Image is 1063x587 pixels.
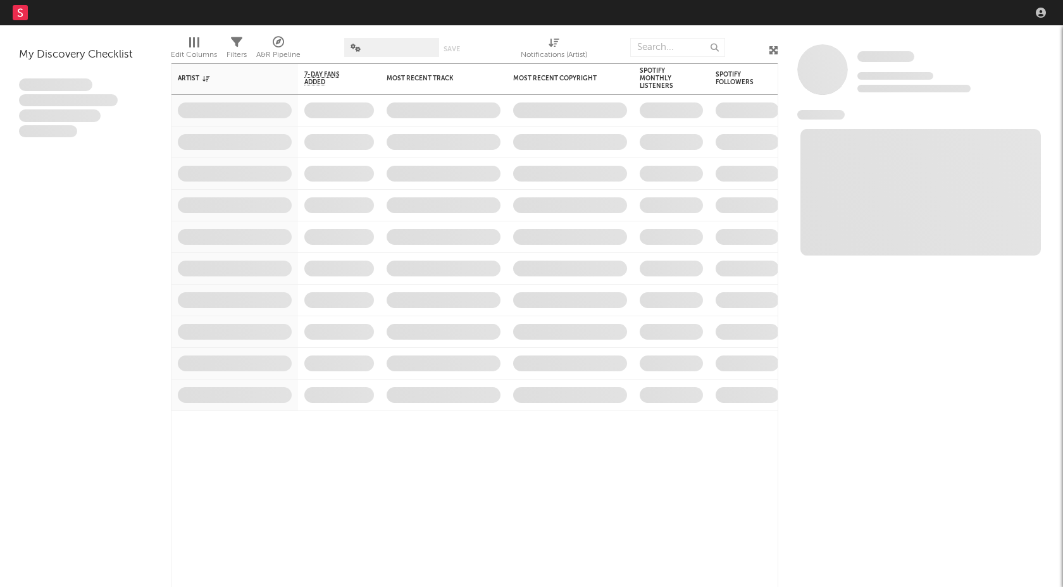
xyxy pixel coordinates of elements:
div: Notifications (Artist) [521,32,587,68]
span: Integer aliquet in purus et [19,94,118,107]
div: Notifications (Artist) [521,47,587,63]
div: Filters [227,47,247,63]
span: News Feed [797,110,845,120]
div: Spotify Followers [716,71,760,86]
span: Lorem ipsum dolor [19,78,92,91]
a: Some Artist [857,51,914,63]
span: 0 fans last week [857,85,971,92]
div: Edit Columns [171,47,217,63]
div: A&R Pipeline [256,32,301,68]
div: Spotify Monthly Listeners [640,67,684,90]
div: Most Recent Track [387,75,482,82]
button: Save [444,46,460,53]
div: Artist [178,75,273,82]
div: My Discovery Checklist [19,47,152,63]
span: Tracking Since: [DATE] [857,72,933,80]
span: Aliquam viverra [19,125,77,138]
input: Search... [630,38,725,57]
div: Filters [227,32,247,68]
span: Some Artist [857,51,914,62]
span: 7-Day Fans Added [304,71,355,86]
div: Most Recent Copyright [513,75,608,82]
div: Edit Columns [171,32,217,68]
div: A&R Pipeline [256,47,301,63]
span: Praesent ac interdum [19,109,101,122]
